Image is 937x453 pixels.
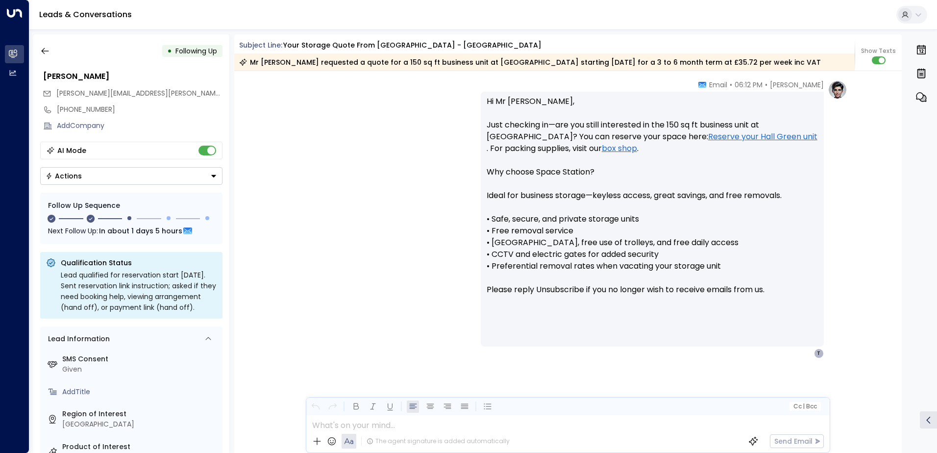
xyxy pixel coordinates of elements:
span: Subject Line: [239,40,282,50]
a: box shop [602,143,637,154]
button: Cc|Bcc [789,402,820,411]
div: AddTitle [62,387,219,397]
p: Qualification Status [61,258,217,268]
div: [GEOGRAPHIC_DATA] [62,419,219,429]
div: [PERSON_NAME] [43,71,222,82]
button: Redo [326,401,339,413]
div: Your storage quote from [GEOGRAPHIC_DATA] - [GEOGRAPHIC_DATA] [283,40,542,50]
div: Follow Up Sequence [48,201,215,211]
span: Email [709,80,727,90]
div: Lead qualified for reservation start [DATE]. Sent reservation link instruction; asked if they nee... [61,270,217,313]
label: Product of Interest [62,442,219,452]
button: Undo [309,401,321,413]
p: Hi Mr [PERSON_NAME], Just checking in—are you still interested in the 150 sq ft business unit at ... [487,96,818,307]
span: Show Texts [861,47,896,55]
img: profile-logo.png [828,80,847,100]
div: Mr [PERSON_NAME] requested a quote for a 150 sq ft business unit at [GEOGRAPHIC_DATA] starting [D... [239,57,821,67]
span: 06:12 PM [735,80,763,90]
span: | [803,403,805,410]
span: Cc Bcc [793,403,816,410]
span: • [765,80,767,90]
div: T [814,349,824,358]
div: Actions [46,172,82,180]
a: Leads & Conversations [39,9,132,20]
div: Given [62,364,219,375]
div: • [167,42,172,60]
span: [PERSON_NAME][EMAIL_ADDRESS][PERSON_NAME][DOMAIN_NAME] [56,88,277,98]
div: The agent signature is added automatically [367,437,510,446]
div: AI Mode [57,146,86,155]
div: [PHONE_NUMBER] [57,104,222,115]
div: Button group with a nested menu [40,167,222,185]
span: • [730,80,732,90]
div: Next Follow Up: [48,226,215,236]
span: [PERSON_NAME] [770,80,824,90]
div: Lead Information [45,334,110,344]
a: Reserve your Hall Green unit [708,131,817,143]
span: Following Up [175,46,217,56]
div: AddCompany [57,121,222,131]
button: Actions [40,167,222,185]
label: SMS Consent [62,354,219,364]
span: In about 1 days 5 hours [99,226,182,236]
span: tom.jones@gmail.com [56,88,222,99]
label: Region of Interest [62,409,219,419]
